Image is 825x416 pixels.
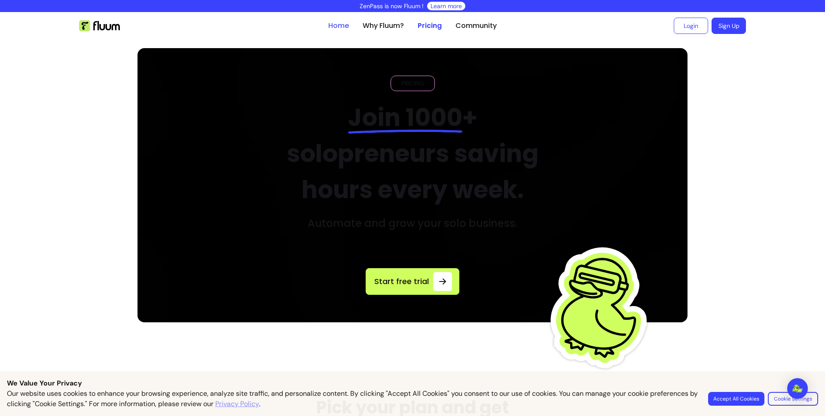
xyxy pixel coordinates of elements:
[366,268,459,295] a: Start free trial
[328,21,349,31] a: Home
[418,21,442,31] a: Pricing
[7,378,818,388] p: We Value Your Privacy
[674,18,708,34] a: Login
[360,2,424,10] p: ZenPass is now Fluum !
[267,100,558,208] h2: + solopreneurs saving hours every week.
[712,18,746,34] a: Sign Up
[768,392,818,406] button: Cookie Settings
[548,232,655,382] img: Fluum Duck sticker
[215,399,259,409] a: Privacy Policy
[708,392,764,406] button: Accept All Cookies
[348,101,462,135] span: Join 1000
[373,275,430,288] span: Start free trial
[431,2,462,10] a: Learn more
[787,378,808,399] div: Open Intercom Messenger
[308,217,517,230] h3: Automate and grow your solo business.
[455,21,497,31] a: Community
[363,21,404,31] a: Why Fluum?
[7,388,698,409] p: Our website uses cookies to enhance your browsing experience, analyze site traffic, and personali...
[79,20,120,31] img: Fluum Logo
[398,79,428,88] span: PRICING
